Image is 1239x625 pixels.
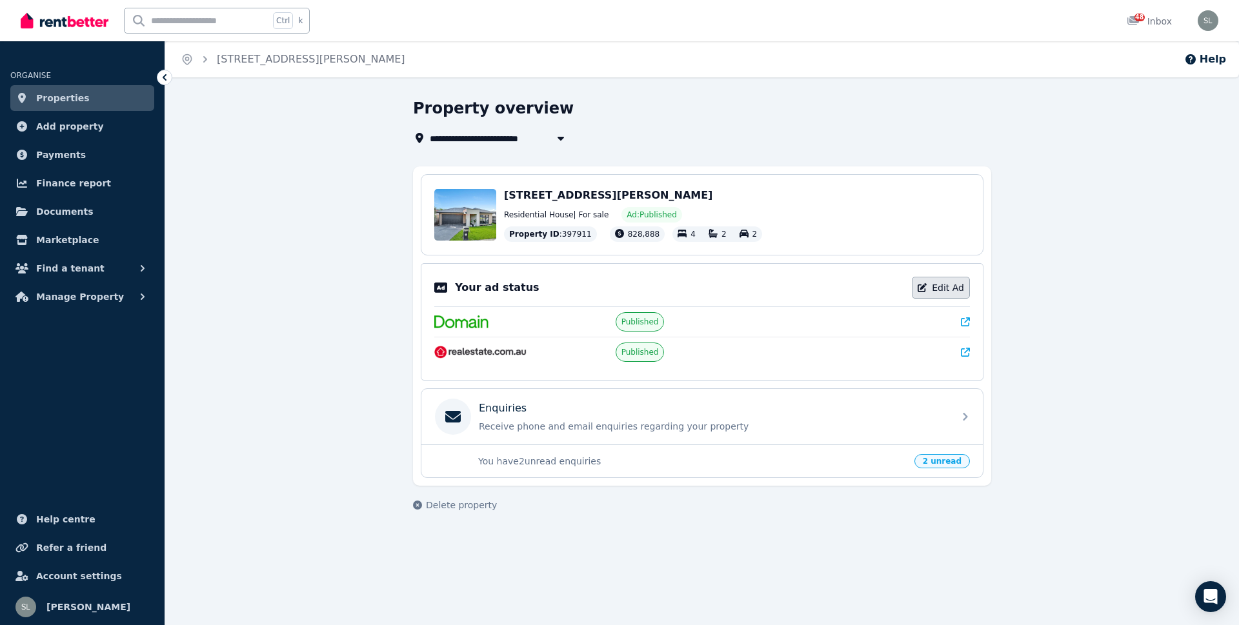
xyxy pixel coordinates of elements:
[36,511,96,527] span: Help centre
[10,563,154,589] a: Account settings
[165,41,421,77] nav: Breadcrumb
[10,142,154,168] a: Payments
[478,455,907,468] p: You have 2 unread enquiries
[627,210,676,220] span: Ad: Published
[298,15,303,26] span: k
[1134,14,1145,21] span: 48
[10,199,154,224] a: Documents
[36,119,104,134] span: Add property
[504,226,597,242] div: : 397911
[36,540,106,555] span: Refer a friend
[36,147,86,163] span: Payments
[455,280,539,295] p: Your ad status
[10,114,154,139] a: Add property
[10,85,154,111] a: Properties
[273,12,293,29] span: Ctrl
[721,230,727,239] span: 2
[1198,10,1218,31] img: Sunny Lu
[479,401,527,416] p: Enquiries
[10,71,51,80] span: ORGANISE
[621,317,659,327] span: Published
[217,53,405,65] a: [STREET_ADDRESS][PERSON_NAME]
[1184,52,1226,67] button: Help
[36,568,122,584] span: Account settings
[10,255,154,281] button: Find a tenant
[509,229,559,239] span: Property ID
[434,346,527,359] img: RealEstate.com.au
[10,227,154,253] a: Marketplace
[621,347,659,357] span: Published
[15,597,36,617] img: Sunny Lu
[10,284,154,310] button: Manage Property
[413,98,574,119] h1: Property overview
[36,204,94,219] span: Documents
[434,315,489,328] img: Domain.com.au
[36,261,105,276] span: Find a tenant
[421,389,983,444] a: EnquiriesReceive phone and email enquiries regarding your property
[413,499,497,511] button: Delete property
[1195,581,1226,612] div: Open Intercom Messenger
[10,506,154,532] a: Help centre
[10,170,154,196] a: Finance report
[426,499,497,511] span: Delete property
[690,230,696,239] span: 4
[504,189,712,201] span: [STREET_ADDRESS][PERSON_NAME]
[1127,15,1172,28] div: Inbox
[21,11,108,30] img: RentBetter
[36,232,99,248] span: Marketplace
[914,454,970,468] span: 2 unread
[36,289,124,304] span: Manage Property
[504,210,609,220] span: Residential House | For sale
[912,277,970,299] a: Edit Ad
[10,535,154,561] a: Refer a friend
[479,420,946,433] p: Receive phone and email enquiries regarding your property
[36,90,90,106] span: Properties
[46,599,130,615] span: [PERSON_NAME]
[36,175,111,191] span: Finance report
[628,230,660,239] span: 828,888
[752,230,758,239] span: 2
